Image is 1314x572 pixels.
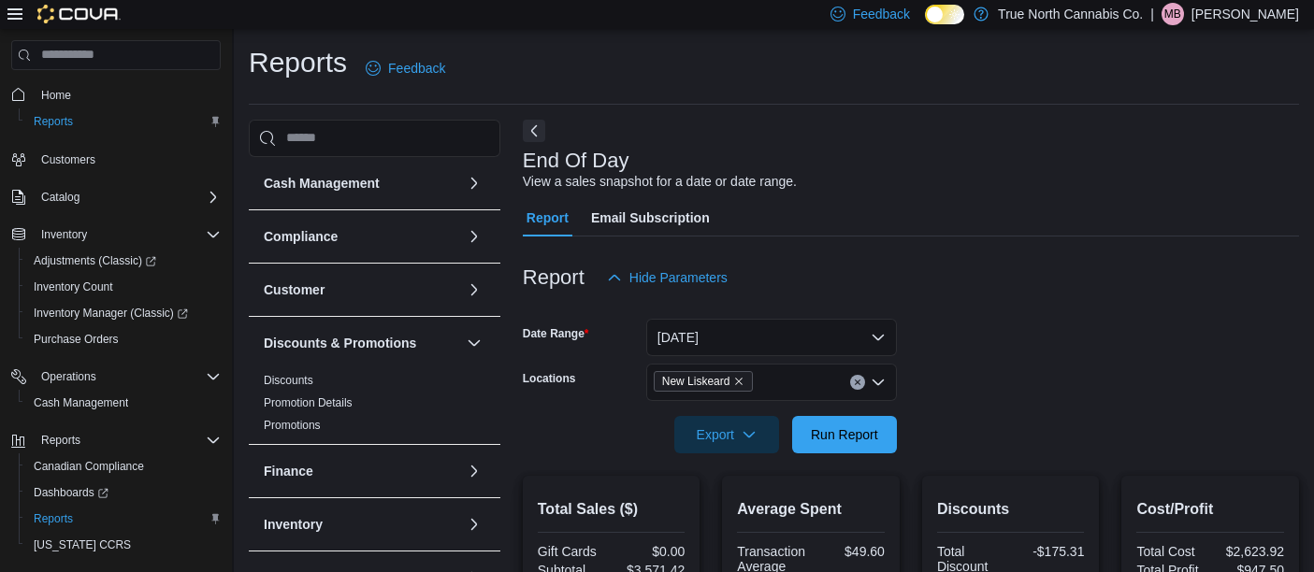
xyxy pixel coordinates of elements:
button: Canadian Compliance [19,453,228,479]
button: Customers [4,146,228,173]
a: Promotions [264,419,321,432]
a: Feedback [358,50,453,87]
a: Reports [26,110,80,133]
button: Customer [463,279,485,301]
span: Operations [34,365,221,388]
button: Cash Management [463,172,485,194]
span: Adjustments (Classic) [26,250,221,272]
div: Michael Baingo [1162,3,1184,25]
a: Purchase Orders [26,328,126,350]
button: Inventory [463,513,485,536]
span: Cash Management [26,392,221,414]
h3: Customer [264,280,325,299]
span: Feedback [388,59,445,78]
span: Promotions [264,418,321,433]
button: Export [674,416,779,453]
button: [US_STATE] CCRS [19,532,228,558]
button: Discounts & Promotions [463,332,485,354]
button: Compliance [264,227,459,246]
span: Run Report [811,425,878,444]
span: Customers [34,148,221,171]
h3: End Of Day [523,150,629,172]
button: Clear input [850,375,865,390]
span: Reports [34,511,73,526]
a: Customers [34,149,103,171]
button: Inventory [34,223,94,246]
div: Gift Cards [538,544,608,559]
span: Dashboards [34,485,108,500]
a: Reports [26,508,80,530]
h2: Total Sales ($) [538,498,686,521]
a: Inventory Count [26,276,121,298]
a: Promotion Details [264,396,353,409]
h2: Average Spent [737,498,885,521]
a: Dashboards [26,481,116,504]
button: Reports [34,429,88,451]
label: Locations [523,371,576,386]
span: Email Subscription [591,199,710,236]
span: Promotion Details [264,395,353,410]
button: [DATE] [646,319,897,356]
span: Report [527,199,569,236]
span: Reports [34,429,221,451]
button: Purchase Orders [19,326,228,352]
span: New Liskeard [654,371,754,392]
span: Feedback [853,5,910,23]
span: Export [686,416,768,453]
div: -$175.31 [1015,544,1085,559]
a: Home [34,84,79,107]
button: Finance [463,460,485,482]
span: Discounts [264,373,313,388]
h3: Inventory [264,515,323,534]
button: Hide Parameters [599,259,735,296]
span: Canadian Compliance [34,459,144,474]
span: Catalog [41,190,79,205]
a: Adjustments (Classic) [26,250,164,272]
button: Catalog [4,184,228,210]
img: Cova [37,5,121,23]
a: Dashboards [19,479,228,506]
span: Customers [41,152,95,167]
a: Canadian Compliance [26,455,152,478]
span: New Liskeard [662,372,730,391]
button: Run Report [792,416,897,453]
h1: Reports [249,44,347,81]
button: Next [523,120,545,142]
div: Total Cost [1136,544,1206,559]
button: Reports [19,108,228,135]
span: [US_STATE] CCRS [34,537,131,552]
span: Inventory Manager (Classic) [34,306,188,321]
button: Discounts & Promotions [264,334,459,352]
a: [US_STATE] CCRS [26,534,138,556]
span: Canadian Compliance [26,455,221,478]
p: [PERSON_NAME] [1191,3,1299,25]
button: Inventory Count [19,274,228,300]
span: Dashboards [26,481,221,504]
span: Purchase Orders [34,332,119,347]
span: Inventory [34,223,221,246]
label: Date Range [523,326,589,341]
a: Inventory Manager (Classic) [19,300,228,326]
button: Finance [264,462,459,480]
button: Inventory [264,515,459,534]
button: Home [4,81,228,108]
span: Cash Management [34,395,128,410]
p: | [1150,3,1154,25]
span: Purchase Orders [26,328,221,350]
span: Inventory Count [34,279,113,294]
span: Inventory Manager (Classic) [26,302,221,324]
button: Operations [4,364,228,390]
a: Inventory Manager (Classic) [26,302,195,324]
a: Adjustments (Classic) [19,248,228,274]
span: Inventory Count [26,276,221,298]
h3: Cash Management [264,174,380,193]
a: Cash Management [26,392,136,414]
span: Home [34,83,221,107]
div: $2,623.92 [1214,544,1284,559]
a: Discounts [264,374,313,387]
button: Cash Management [264,174,459,193]
h3: Report [523,266,585,289]
button: Compliance [463,225,485,248]
button: Remove New Liskeard from selection in this group [733,376,744,387]
button: Inventory [4,222,228,248]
